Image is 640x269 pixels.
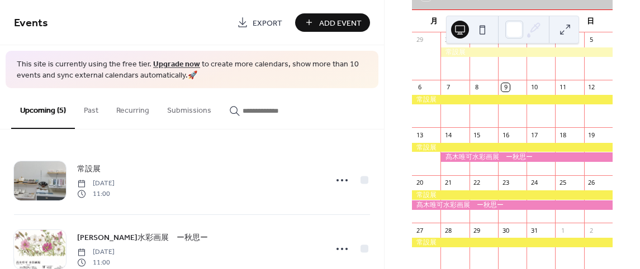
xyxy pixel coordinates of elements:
[253,17,282,29] span: Export
[444,226,452,234] div: 28
[501,36,510,44] div: 2
[587,83,596,92] div: 12
[558,131,567,139] div: 18
[415,36,424,44] div: 29
[77,232,208,244] span: [PERSON_NAME]水彩画展 ー秋思ー
[558,179,567,187] div: 25
[587,179,596,187] div: 26
[415,226,424,234] div: 27
[412,238,613,247] div: 常設展
[444,131,452,139] div: 14
[530,226,538,234] div: 31
[558,226,567,234] div: 1
[77,162,101,175] a: 常設展
[415,179,424,187] div: 20
[552,10,578,32] div: 土
[473,226,481,234] div: 29
[473,131,481,139] div: 15
[501,83,510,92] div: 9
[530,36,538,44] div: 3
[107,88,158,128] button: Recurring
[229,13,291,32] a: Export
[14,12,48,34] span: Events
[587,131,596,139] div: 19
[444,36,452,44] div: 30
[558,36,567,44] div: 4
[421,10,447,32] div: 月
[530,83,538,92] div: 10
[587,226,596,234] div: 2
[153,57,200,72] a: Upgrade now
[412,95,613,104] div: 常設展
[473,36,481,44] div: 1
[415,83,424,92] div: 6
[415,131,424,139] div: 13
[444,179,452,187] div: 21
[473,83,481,92] div: 8
[501,179,510,187] div: 23
[77,189,115,199] span: 11:00
[158,88,220,128] button: Submissions
[558,83,567,92] div: 11
[530,131,538,139] div: 17
[577,10,604,32] div: 日
[525,10,552,32] div: 金
[77,231,208,244] a: [PERSON_NAME]水彩画展 ー秋思ー
[319,17,362,29] span: Add Event
[75,88,107,128] button: Past
[412,190,613,200] div: 常設展
[447,10,473,32] div: 火
[77,164,101,175] span: 常設展
[77,179,115,189] span: [DATE]
[473,10,499,32] div: 水
[587,36,596,44] div: 5
[412,143,613,152] div: 常設展
[11,88,75,129] button: Upcoming (5)
[501,226,510,234] div: 30
[501,131,510,139] div: 16
[473,179,481,187] div: 22
[17,59,367,81] span: This site is currently using the free tier. to create more calendars, show more than 10 events an...
[440,152,613,162] div: 髙木唯可水彩画展 ー秋思ー
[77,257,115,267] span: 11:00
[499,10,525,32] div: 木
[530,179,538,187] div: 24
[77,247,115,257] span: [DATE]
[295,13,370,32] button: Add Event
[440,47,613,57] div: 常設展
[444,83,452,92] div: 7
[412,200,613,210] div: 髙木唯可水彩画展 ー秋思ー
